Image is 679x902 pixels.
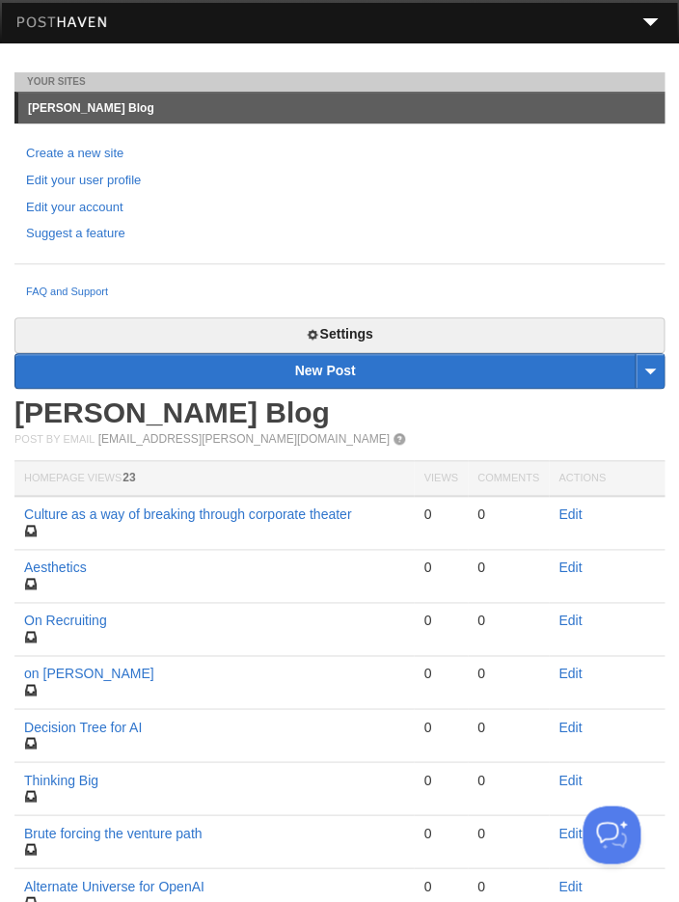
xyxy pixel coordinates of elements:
[14,396,330,428] a: [PERSON_NAME] Blog
[24,613,107,628] a: On Recruiting
[14,433,95,445] span: Post by Email
[423,559,457,576] div: 0
[24,825,202,840] a: Brute forcing the venture path
[26,144,653,164] a: Create a new site
[558,613,582,628] a: Edit
[14,460,414,496] th: Homepage Views
[549,460,665,496] th: Actions
[558,506,582,522] a: Edit
[477,506,539,523] div: 0
[468,460,549,496] th: Comments
[423,824,457,841] div: 0
[24,878,204,893] a: Alternate Universe for OpenAI
[423,718,457,735] div: 0
[15,354,664,388] a: New Post
[477,877,539,894] div: 0
[477,718,539,735] div: 0
[24,772,98,787] a: Thinking Big
[558,719,582,734] a: Edit
[98,432,390,446] a: [EMAIL_ADDRESS][PERSON_NAME][DOMAIN_NAME]
[414,460,467,496] th: Views
[26,198,653,218] a: Edit your account
[558,825,582,840] a: Edit
[583,806,640,863] iframe: Help Scout Beacon - Open
[477,612,539,629] div: 0
[26,224,653,244] a: Suggest a feature
[423,665,457,682] div: 0
[14,317,665,353] a: Settings
[16,16,108,31] img: Posthaven-bar
[477,559,539,576] div: 0
[477,824,539,841] div: 0
[24,560,87,575] a: Aesthetics
[558,560,582,575] a: Edit
[423,877,457,894] div: 0
[558,878,582,893] a: Edit
[26,284,653,301] a: FAQ and Support
[18,93,665,123] a: [PERSON_NAME] Blog
[122,471,135,484] span: 23
[423,612,457,629] div: 0
[26,171,653,191] a: Edit your user profile
[423,506,457,523] div: 0
[558,666,582,681] a: Edit
[477,771,539,788] div: 0
[14,72,665,92] li: Your Sites
[423,771,457,788] div: 0
[24,506,351,522] a: Culture as a way of breaking through corporate theater
[477,665,539,682] div: 0
[24,666,154,681] a: on [PERSON_NAME]
[24,719,142,734] a: Decision Tree for AI
[558,772,582,787] a: Edit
